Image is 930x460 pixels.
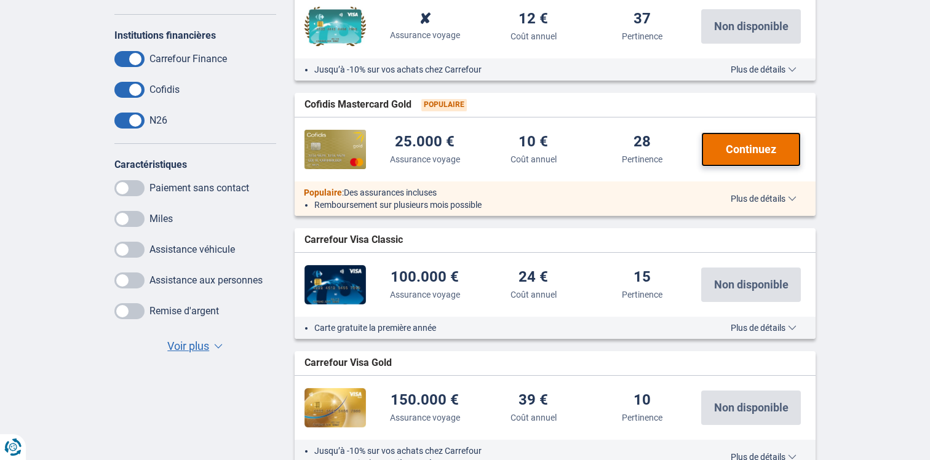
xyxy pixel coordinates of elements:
div: Assurance voyage [390,288,460,301]
span: Continuez [726,144,776,155]
button: Non disponible [701,268,801,302]
div: 12 € [519,11,548,28]
li: Carte gratuite la première année [314,322,694,334]
label: Assistance véhicule [149,244,235,255]
div: 25.000 € [395,134,455,151]
label: Paiement sans contact [149,182,249,194]
div: Pertinence [622,30,662,42]
div: 24 € [519,269,548,286]
span: Carrefour Visa Classic [304,233,403,247]
label: Cofidis [149,84,180,95]
button: Plus de détails [721,65,806,74]
label: Carrefour Finance [149,53,227,65]
span: Cofidis Mastercard Gold [304,98,411,112]
div: 10 [634,392,651,409]
img: Carrefour Finance [304,7,366,46]
label: Remise d'argent [149,305,219,317]
span: ▼ [214,344,223,349]
div: 37 [634,11,651,28]
div: Assurance voyage [390,29,460,41]
label: Institutions financières [114,30,216,41]
label: Caractéristiques [114,159,187,170]
span: Plus de détails [731,194,797,203]
span: Non disponible [714,21,789,32]
span: Plus de détails [731,65,797,74]
div: 39 € [519,392,548,409]
span: Populaire [304,188,342,197]
span: Des assurances incluses [344,188,437,197]
button: Non disponible [701,391,801,425]
div: Pertinence [622,411,662,424]
img: Carrefour Finance [304,265,366,304]
label: N26 [149,114,167,126]
button: Voir plus ▼ [164,338,226,355]
div: 150.000 € [391,392,459,409]
button: Plus de détails [721,323,806,333]
label: Miles [149,213,173,224]
img: Carrefour Finance [304,388,366,427]
div: Pertinence [622,153,662,165]
div: 100.000 € [391,269,459,286]
li: Jusqu’à -10% sur vos achats chez Carrefour [314,445,694,457]
div: Coût annuel [511,30,557,42]
div: Assurance voyage [390,153,460,165]
div: 10 € [519,134,548,151]
button: Continuez [701,132,801,167]
li: Jusqu’à -10% sur vos achats chez Carrefour [314,63,694,76]
li: Remboursement sur plusieurs mois possible [314,199,694,211]
button: Non disponible [701,9,801,44]
div: Coût annuel [511,153,557,165]
div: 28 [634,134,651,151]
div: ✘ [419,12,431,26]
div: Coût annuel [511,288,557,301]
div: Assurance voyage [390,411,460,424]
span: Carrefour Visa Gold [304,356,392,370]
span: Plus de détails [731,323,797,332]
div: Coût annuel [511,411,557,424]
div: : [295,186,704,199]
button: Plus de détails [721,194,806,204]
div: Pertinence [622,288,662,301]
label: Assistance aux personnes [149,274,263,286]
span: Populaire [421,99,467,111]
span: Non disponible [714,279,789,290]
span: Non disponible [714,402,789,413]
div: 15 [634,269,651,286]
span: Voir plus [167,338,209,354]
img: Cofidis [304,130,366,169]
